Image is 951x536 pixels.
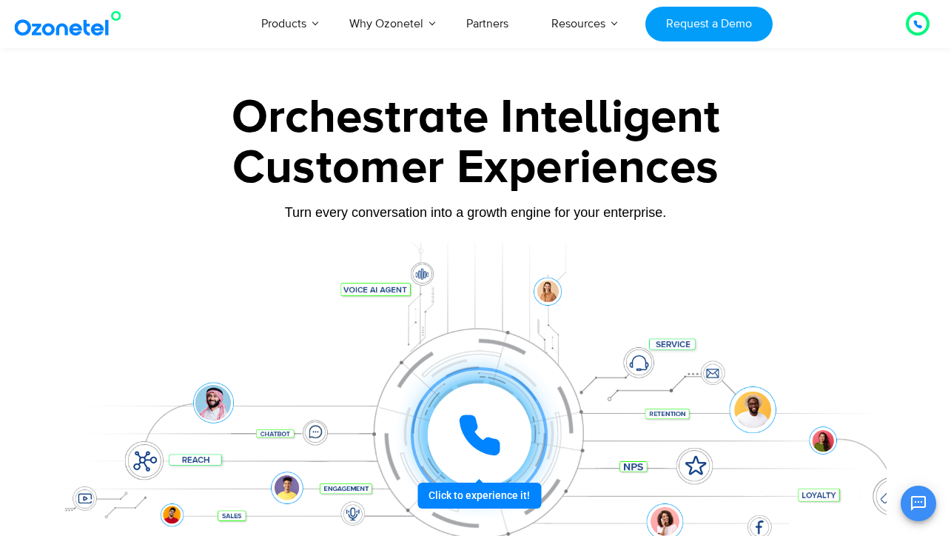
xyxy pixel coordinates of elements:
div: Orchestrate Intelligent [65,94,887,141]
button: Open chat [901,486,936,521]
div: Customer Experiences [65,133,887,204]
div: Turn every conversation into a growth engine for your enterprise. [65,204,887,221]
a: Request a Demo [645,7,772,41]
